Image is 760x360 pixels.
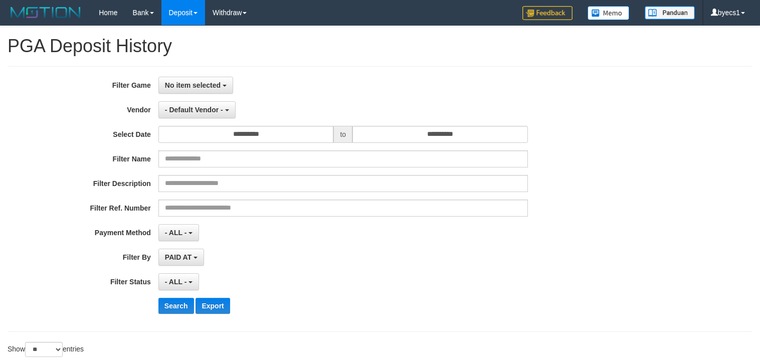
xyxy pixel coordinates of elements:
[645,6,695,20] img: panduan.png
[165,106,223,114] span: - Default Vendor -
[165,81,221,89] span: No item selected
[158,298,194,314] button: Search
[333,126,352,143] span: to
[165,253,192,261] span: PAID AT
[165,229,187,237] span: - ALL -
[158,77,233,94] button: No item selected
[196,298,230,314] button: Export
[8,5,84,20] img: MOTION_logo.png
[588,6,630,20] img: Button%20Memo.svg
[165,278,187,286] span: - ALL -
[8,36,752,56] h1: PGA Deposit History
[158,273,199,290] button: - ALL -
[158,249,204,266] button: PAID AT
[522,6,573,20] img: Feedback.jpg
[158,101,236,118] button: - Default Vendor -
[8,342,84,357] label: Show entries
[158,224,199,241] button: - ALL -
[25,342,63,357] select: Showentries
